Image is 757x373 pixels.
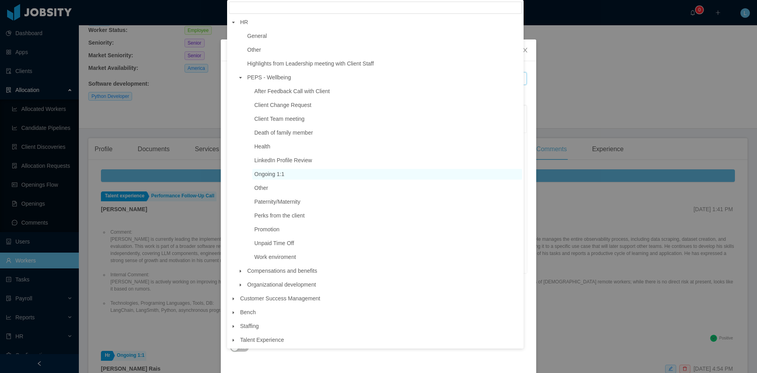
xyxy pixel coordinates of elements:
[239,283,242,287] i: icon: caret-down
[254,129,313,136] span: Death of family member
[240,323,259,329] span: Staffing
[231,297,235,301] i: icon: caret-down
[245,31,522,41] span: General
[239,269,242,273] i: icon: caret-down
[254,116,304,122] span: Client Team meeting
[522,47,528,53] i: icon: close
[247,268,317,274] span: Compensations and benefits
[231,21,235,24] i: icon: caret-down
[254,88,330,94] span: After Feedback Call with Client
[231,338,235,342] i: icon: caret-down
[238,321,522,332] span: Staffing
[252,169,522,180] span: Ongoing 1:1
[240,337,284,343] span: Talent Experience
[245,266,522,276] span: Compensations and benefits
[245,72,522,83] span: PEPS - Wellbeing
[245,58,522,69] span: Highlights from Leadership meeting with Client Staff
[254,254,296,260] span: Work enviroment
[247,74,291,81] span: PEPS - Wellbeing
[252,252,522,262] span: Work enviroment
[254,102,311,108] span: Client Change Request
[247,47,261,53] span: Other
[514,39,536,62] button: Close
[252,224,522,235] span: Promotion
[252,197,522,207] span: Paternity/Maternity
[252,183,522,193] span: Other
[254,199,300,205] span: Paternity/Maternity
[238,293,522,304] span: Customer Success Management
[238,17,522,28] span: HR
[247,33,267,39] span: General
[229,2,522,14] input: filter select
[252,127,522,138] span: Death of family member
[254,157,312,163] span: LinkedIn Profile Review
[247,60,374,67] span: Highlights from Leadership meeting with Client Staff
[252,86,522,97] span: After Feedback Call with Client
[240,19,248,25] span: HR
[245,279,522,290] span: Organizational development
[252,210,522,221] span: Perks from the client
[238,307,522,318] span: Bench
[240,309,256,315] span: Bench
[231,311,235,315] i: icon: caret-down
[254,240,294,246] span: Unpaid Time Off
[245,45,522,55] span: Other
[252,100,522,111] span: Client Change Request
[252,141,522,152] span: Health
[240,295,320,302] span: Customer Success Management
[238,335,522,345] span: Talent Experience
[254,171,284,177] span: Ongoing 1:1
[247,281,316,288] span: Organizational development
[252,114,522,124] span: Client Team meeting
[239,76,242,80] i: icon: caret-down
[254,226,280,232] span: Promotion
[254,212,305,219] span: Perks from the client
[254,185,268,191] span: Other
[254,143,270,150] span: Health
[231,324,235,328] i: icon: caret-down
[252,155,522,166] span: LinkedIn Profile Review
[252,238,522,249] span: Unpaid Time Off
